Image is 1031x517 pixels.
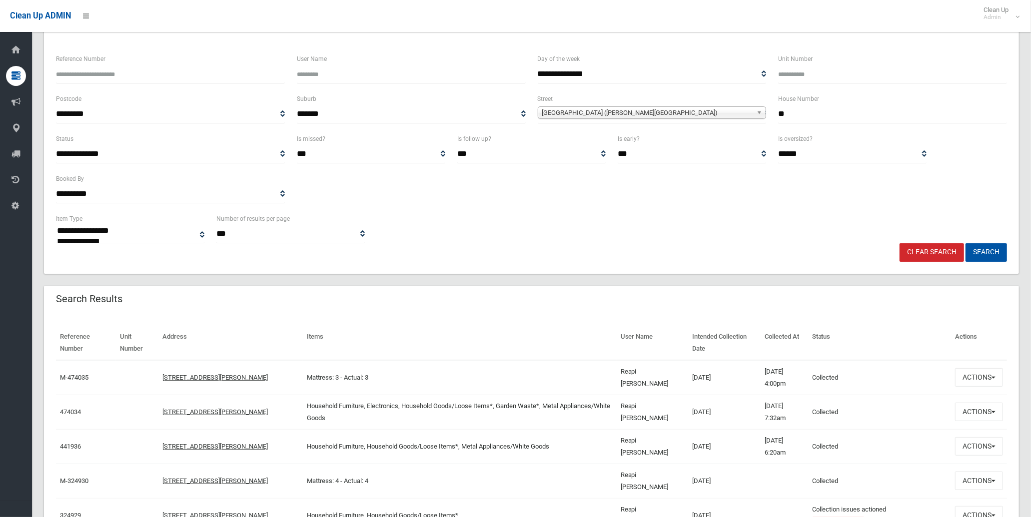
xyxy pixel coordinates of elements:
button: Actions [955,368,1003,387]
td: Collected [808,429,951,464]
button: Search [966,243,1007,262]
th: Reference Number [56,326,116,360]
td: Reapi [PERSON_NAME] [617,464,688,498]
label: Number of results per page [216,213,290,224]
a: [STREET_ADDRESS][PERSON_NAME] [162,477,268,485]
label: House Number [778,93,819,104]
a: [STREET_ADDRESS][PERSON_NAME] [162,443,268,450]
a: M-474035 [60,374,88,381]
td: Reapi [PERSON_NAME] [617,395,688,429]
a: M-324930 [60,477,88,485]
th: Collected At [761,326,808,360]
span: Clean Up [979,6,1019,21]
label: Is follow up? [457,133,491,144]
th: Actions [951,326,1007,360]
td: [DATE] 4:00pm [761,360,808,395]
label: Reference Number [56,53,105,64]
th: Status [808,326,951,360]
td: Mattress: 3 - Actual: 3 [303,360,617,395]
a: 441936 [60,443,81,450]
a: 474034 [60,408,81,416]
th: Address [158,326,303,360]
label: Is early? [618,133,640,144]
th: Intended Collection Date [688,326,761,360]
label: Is oversized? [778,133,813,144]
label: Item Type [56,213,82,224]
td: Collected [808,395,951,429]
span: [GEOGRAPHIC_DATA] ([PERSON_NAME][GEOGRAPHIC_DATA]) [542,107,753,119]
td: [DATE] 6:20am [761,429,808,464]
label: Status [56,133,73,144]
label: Street [538,93,553,104]
small: Admin [984,13,1009,21]
td: [DATE] [688,464,761,498]
th: Unit Number [116,326,158,360]
label: Booked By [56,173,84,184]
button: Actions [955,472,1003,490]
td: [DATE] [688,395,761,429]
label: Is missed? [297,133,325,144]
th: Items [303,326,617,360]
td: [DATE] 7:32am [761,395,808,429]
button: Actions [955,403,1003,421]
td: Household Furniture, Household Goods/Loose Items*, Metal Appliances/White Goods [303,429,617,464]
td: Collected [808,360,951,395]
label: Day of the week [538,53,580,64]
td: Collected [808,464,951,498]
th: User Name [617,326,688,360]
td: [DATE] [688,429,761,464]
a: Clear Search [900,243,964,262]
label: User Name [297,53,327,64]
td: Reapi [PERSON_NAME] [617,360,688,395]
td: Reapi [PERSON_NAME] [617,429,688,464]
label: Postcode [56,93,81,104]
label: Unit Number [778,53,813,64]
header: Search Results [44,289,134,309]
td: Household Furniture, Electronics, Household Goods/Loose Items*, Garden Waste*, Metal Appliances/W... [303,395,617,429]
a: [STREET_ADDRESS][PERSON_NAME] [162,408,268,416]
label: Suburb [297,93,316,104]
td: [DATE] [688,360,761,395]
td: Mattress: 4 - Actual: 4 [303,464,617,498]
span: Clean Up ADMIN [10,11,71,20]
a: [STREET_ADDRESS][PERSON_NAME] [162,374,268,381]
button: Actions [955,437,1003,456]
